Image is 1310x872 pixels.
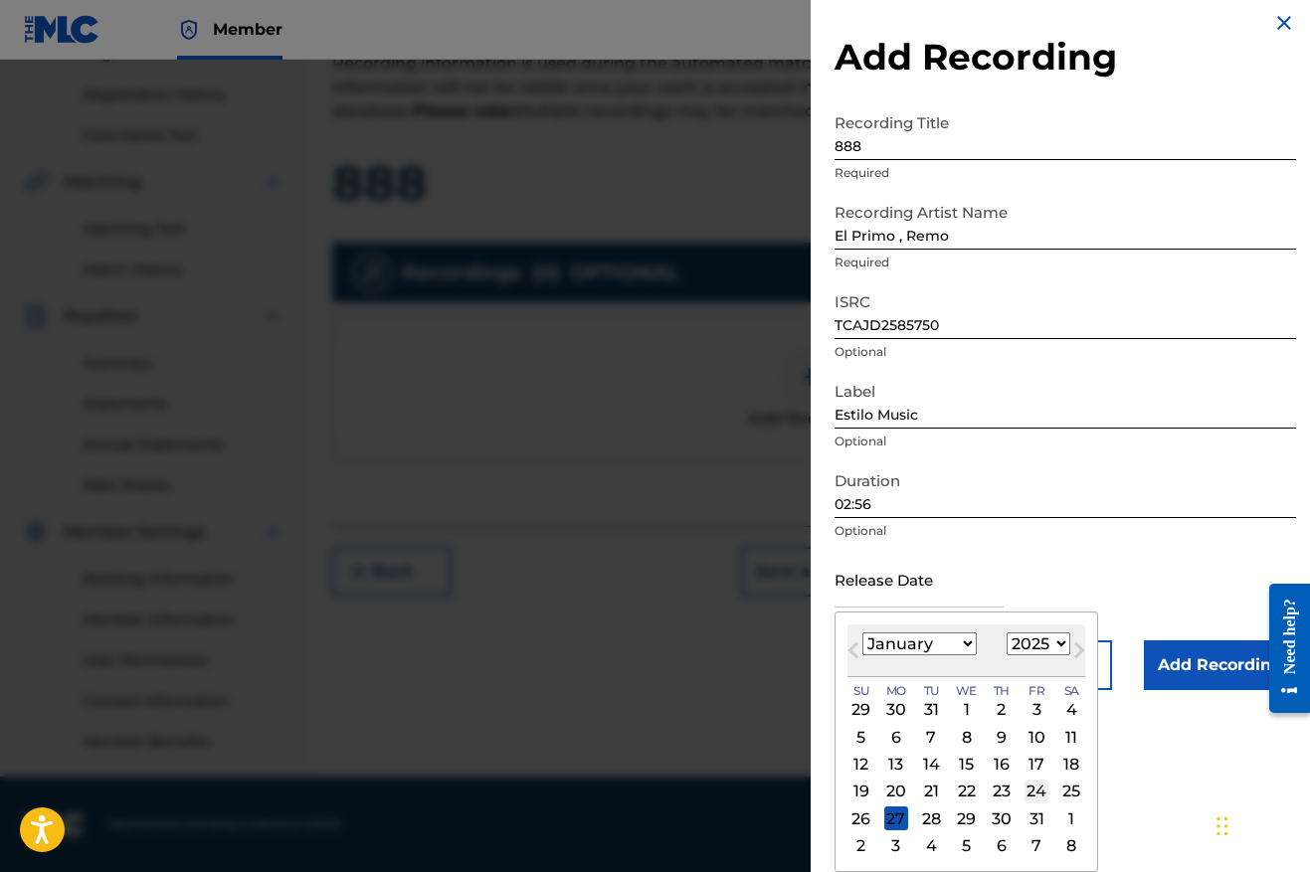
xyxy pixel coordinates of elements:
span: Fr [1029,682,1044,700]
iframe: Chat Widget [1211,777,1310,872]
div: Choose Saturday, January 25th, 2025 [1059,780,1083,803]
p: Optional [835,343,1296,361]
div: Choose Saturday, January 4th, 2025 [1059,698,1083,722]
div: Choose Thursday, January 23rd, 2025 [990,780,1014,803]
div: Choose Monday, January 20th, 2025 [884,780,908,803]
iframe: Resource Center [1254,566,1310,730]
div: Choose Wednesday, January 8th, 2025 [955,725,979,749]
div: Choose Wednesday, January 1st, 2025 [955,698,979,722]
div: Choose Monday, January 13th, 2025 [884,753,908,777]
div: Widget de chat [1211,777,1310,872]
div: Choose Saturday, February 1st, 2025 [1059,806,1083,830]
div: Choose Tuesday, December 31st, 2024 [919,698,943,722]
div: Choose Sunday, January 19th, 2025 [849,780,873,803]
div: Choose Tuesday, January 21st, 2025 [919,780,943,803]
div: Month January, 2025 [847,696,1085,859]
div: Choose Thursday, January 30th, 2025 [990,806,1014,830]
p: Required [835,164,1296,182]
div: Choose Tuesday, January 14th, 2025 [919,753,943,777]
div: Choose Saturday, February 8th, 2025 [1059,834,1083,858]
div: Choose Wednesday, January 29th, 2025 [955,806,979,830]
span: We [956,682,977,700]
div: Choose Sunday, December 29th, 2024 [849,698,873,722]
span: Su [853,682,868,700]
div: Choose Date [835,611,1098,872]
button: Previous Month [838,638,869,670]
div: Choose Sunday, February 2nd, 2025 [849,834,873,858]
span: Th [994,682,1010,700]
div: Choose Sunday, January 5th, 2025 [849,725,873,749]
div: Choose Wednesday, February 5th, 2025 [955,834,979,858]
div: Choose Thursday, January 2nd, 2025 [990,698,1014,722]
span: Mo [886,682,906,700]
div: Choose Thursday, January 9th, 2025 [990,725,1014,749]
div: Choose Thursday, February 6th, 2025 [990,834,1014,858]
div: Choose Friday, January 31st, 2025 [1025,806,1048,830]
img: Top Rightsholder [177,18,201,42]
div: Choose Saturday, January 11th, 2025 [1059,725,1083,749]
div: Choose Wednesday, January 15th, 2025 [955,753,979,777]
div: Choose Monday, December 30th, 2024 [884,698,908,722]
div: Choose Wednesday, January 22nd, 2025 [955,780,979,803]
div: Choose Friday, January 10th, 2025 [1025,725,1048,749]
div: Choose Saturday, January 18th, 2025 [1059,753,1083,777]
div: Choose Tuesday, January 28th, 2025 [919,806,943,830]
img: MLC Logo [24,15,100,44]
div: Choose Monday, February 3rd, 2025 [884,834,908,858]
div: Choose Tuesday, January 7th, 2025 [919,725,943,749]
div: Choose Tuesday, February 4th, 2025 [919,834,943,858]
div: Choose Sunday, January 12th, 2025 [849,753,873,777]
h2: Add Recording [835,35,1296,80]
span: Tu [924,682,939,700]
div: Choose Thursday, January 16th, 2025 [990,753,1014,777]
div: Choose Friday, February 7th, 2025 [1025,834,1048,858]
div: Choose Friday, January 3rd, 2025 [1025,698,1048,722]
div: Choose Monday, January 27th, 2025 [884,806,908,830]
span: Sa [1064,682,1079,700]
div: Choose Friday, January 24th, 2025 [1025,780,1048,803]
p: Optional [835,433,1296,450]
span: Member [213,18,282,41]
div: Choose Monday, January 6th, 2025 [884,725,908,749]
div: Arrastrar [1216,796,1228,856]
div: Choose Sunday, January 26th, 2025 [849,806,873,830]
button: Next Month [1063,638,1095,670]
div: Choose Friday, January 17th, 2025 [1025,753,1048,777]
p: Optional [835,522,1296,540]
p: Required [835,254,1296,271]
